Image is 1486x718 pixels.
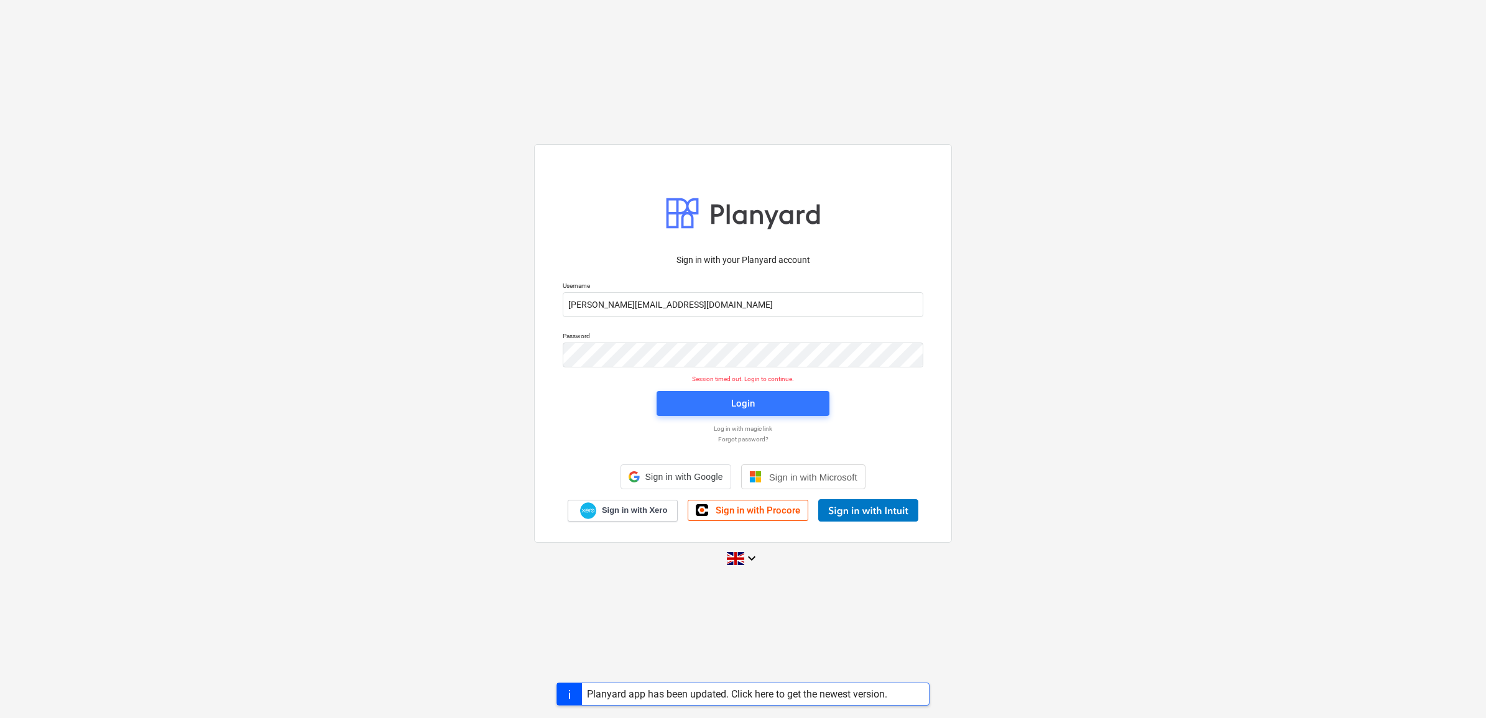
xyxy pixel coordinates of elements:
[580,502,596,519] img: Xero logo
[556,425,930,433] a: Log in with magic link
[716,505,800,516] span: Sign in with Procore
[587,688,887,700] div: Planyard app has been updated. Click here to get the newest version.
[563,332,923,343] p: Password
[563,254,923,267] p: Sign in with your Planyard account
[621,464,731,489] div: Sign in with Google
[688,500,808,521] a: Sign in with Procore
[744,551,759,566] i: keyboard_arrow_down
[657,391,829,416] button: Login
[749,471,762,483] img: Microsoft logo
[568,500,678,522] a: Sign in with Xero
[731,395,755,412] div: Login
[556,435,930,443] a: Forgot password?
[645,472,722,482] span: Sign in with Google
[555,375,931,383] p: Session timed out. Login to continue.
[769,472,857,482] span: Sign in with Microsoft
[563,282,923,292] p: Username
[563,292,923,317] input: Username
[602,505,667,516] span: Sign in with Xero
